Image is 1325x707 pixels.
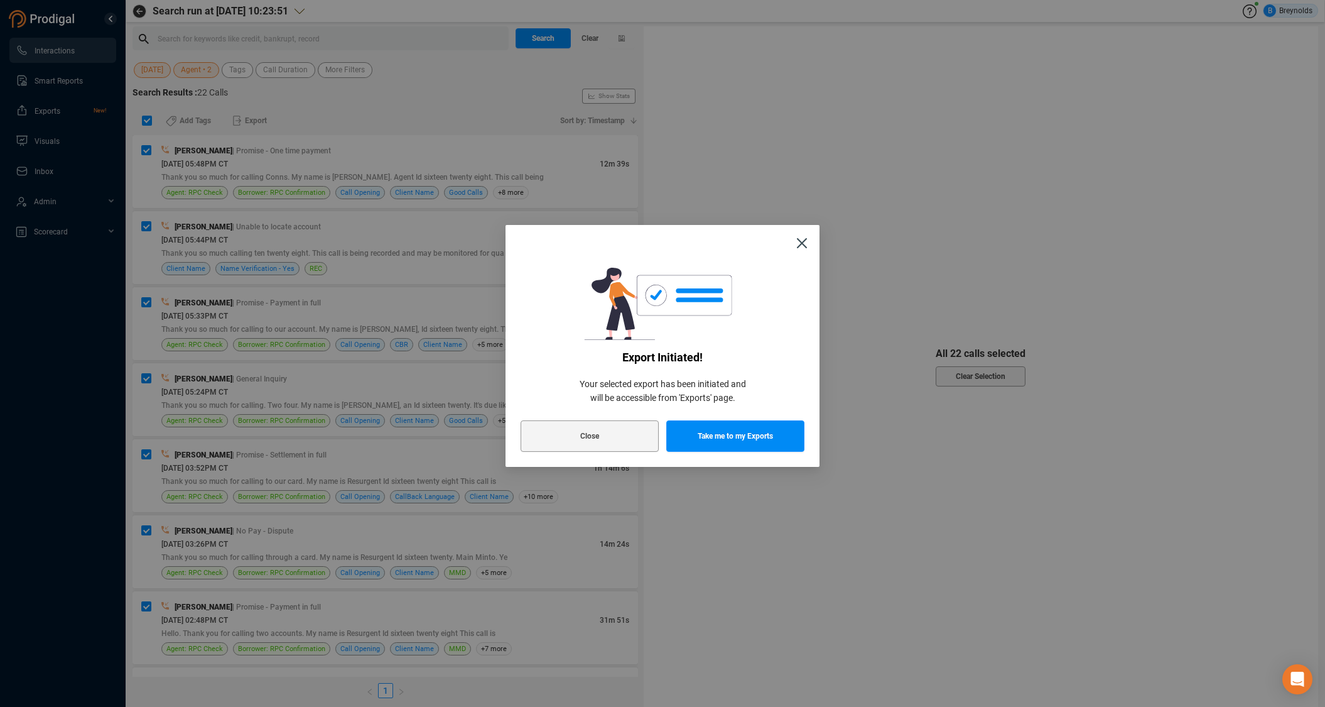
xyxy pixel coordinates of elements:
span: Export initiated! [521,351,804,364]
button: Close [521,420,659,452]
span: Take me to my Exports [698,420,773,452]
span: Your selected export has been initiated and [521,377,804,391]
span: Close [580,420,599,452]
button: Take me to my Exports [666,420,804,452]
span: will be accessible from 'Exports' page. [521,391,804,405]
div: Open Intercom Messenger [1282,664,1312,694]
button: Close [784,225,819,260]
